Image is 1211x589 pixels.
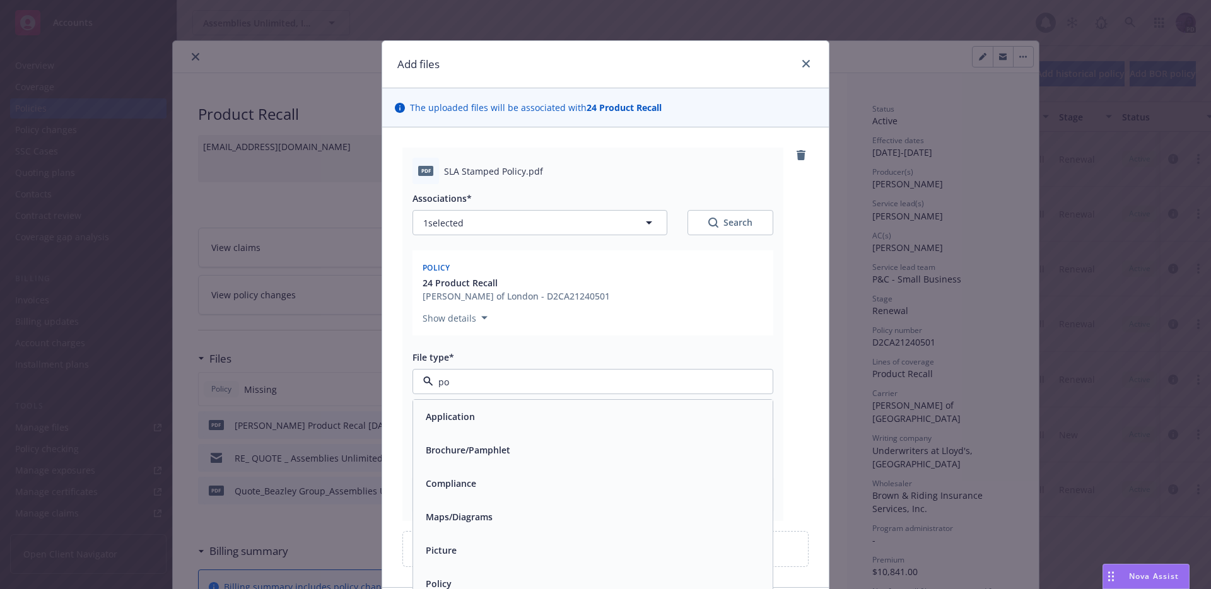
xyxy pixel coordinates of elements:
[1103,564,1190,589] button: Nova Assist
[1129,571,1179,581] span: Nova Assist
[426,510,493,523] button: Maps/Diagrams
[433,375,747,388] input: Filter by keyword
[426,410,475,423] button: Application
[426,443,510,457] button: Brochure/Pamphlet
[1103,564,1119,588] div: Drag to move
[426,477,476,490] button: Compliance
